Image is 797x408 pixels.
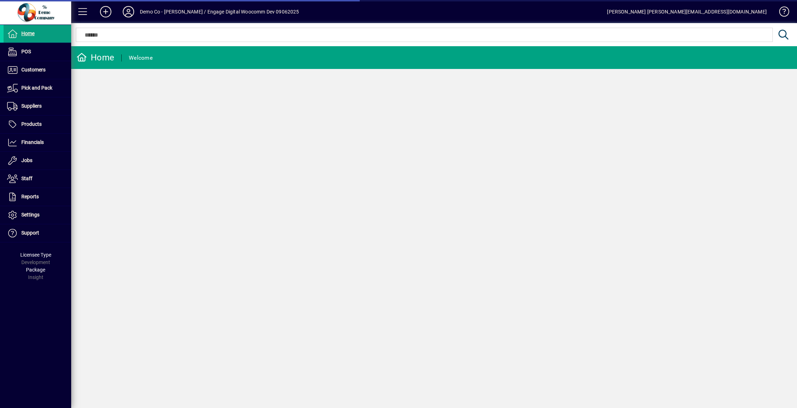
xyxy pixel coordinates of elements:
[4,152,71,170] a: Jobs
[21,49,31,54] span: POS
[4,170,71,188] a: Staff
[4,43,71,61] a: POS
[4,116,71,133] a: Products
[117,5,140,18] button: Profile
[129,52,153,64] div: Welcome
[21,139,44,145] span: Financials
[21,157,32,163] span: Jobs
[21,230,39,236] span: Support
[4,206,71,224] a: Settings
[21,85,52,91] span: Pick and Pack
[4,224,71,242] a: Support
[4,61,71,79] a: Customers
[4,97,71,115] a: Suppliers
[21,212,39,218] span: Settings
[140,6,299,17] div: Demo Co - [PERSON_NAME] / Engage Digital Woocomm Dev 09062025
[4,79,71,97] a: Pick and Pack
[21,103,42,109] span: Suppliers
[4,188,71,206] a: Reports
[21,121,42,127] span: Products
[21,67,46,73] span: Customers
[20,252,51,258] span: Licensee Type
[21,194,39,199] span: Reports
[4,134,71,151] a: Financials
[607,6,767,17] div: [PERSON_NAME] [PERSON_NAME][EMAIL_ADDRESS][DOMAIN_NAME]
[21,31,35,36] span: Home
[21,176,32,181] span: Staff
[94,5,117,18] button: Add
[774,1,788,25] a: Knowledge Base
[76,52,114,63] div: Home
[26,267,45,273] span: Package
